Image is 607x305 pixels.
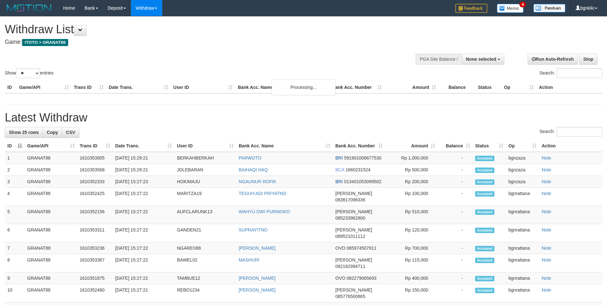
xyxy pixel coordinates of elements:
[519,2,526,7] span: 4
[239,155,261,160] a: PARWOTO
[335,179,343,184] span: BRI
[239,191,286,196] a: TEGUH ADI PRIYATNO
[113,176,174,188] td: [DATE] 15:27:23
[239,209,290,214] a: WAHYU DWI PURWOKO
[475,209,494,215] span: Accepted
[174,242,236,254] td: NGAREX88
[438,188,473,206] td: -
[506,284,539,302] td: bgnrattana
[25,242,77,254] td: GRANAT88
[239,257,260,262] a: MASHURI
[335,294,365,299] span: Copy 085776500865 to clipboard
[5,164,25,176] td: 2
[239,246,276,251] a: [PERSON_NAME]
[77,152,113,164] td: 1610353905
[17,82,71,93] th: Game/API
[475,82,501,93] th: Status
[239,227,268,232] a: SUPRAYITNO
[335,227,372,232] span: [PERSON_NAME]
[462,54,504,65] button: None selected
[385,164,438,176] td: Rp 500,000
[335,191,372,196] span: [PERSON_NAME]
[475,288,494,293] span: Accepted
[335,257,372,262] span: [PERSON_NAME]
[475,258,494,263] span: Accepted
[25,164,77,176] td: GRANAT88
[174,164,236,176] td: JDLEBARAN
[579,54,597,65] a: Stop
[22,39,68,46] span: ITOTO > GRANAT88
[77,254,113,272] td: 1610353367
[475,246,494,251] span: Accepted
[5,188,25,206] td: 4
[174,254,236,272] td: BAWEL02
[438,206,473,224] td: -
[475,191,494,197] span: Accepted
[5,176,25,188] td: 3
[475,156,494,161] span: Accepted
[475,228,494,233] span: Accepted
[66,130,75,135] span: CSV
[5,68,53,78] label: Show entries
[347,246,376,251] span: Copy 085974507911 to clipboard
[106,82,171,93] th: Date Trans.
[438,224,473,242] td: -
[438,164,473,176] td: -
[385,254,438,272] td: Rp 115,000
[77,284,113,302] td: 1610352460
[77,242,113,254] td: 1610353236
[506,272,539,284] td: bgnrattana
[239,179,276,184] a: NGAUNUR ROFIK
[113,272,174,284] td: [DATE] 15:27:22
[113,140,174,152] th: Date Trans.: activate to sort column ascending
[5,82,17,93] th: ID
[335,246,345,251] span: OVO
[5,3,53,13] img: MOTION_logo.png
[5,39,398,45] h4: Game:
[438,152,473,164] td: -
[335,167,344,172] span: BCA
[506,188,539,206] td: bgnrattana
[5,111,602,124] h1: Latest Withdraw
[385,176,438,188] td: Rp 200,000
[542,246,551,251] a: Note
[475,276,494,281] span: Accepted
[506,224,539,242] td: bgnrattana
[25,152,77,164] td: GRANAT88
[344,179,381,184] span: Copy 013401053099502 to clipboard
[25,284,77,302] td: GRANAT88
[5,140,25,152] th: ID: activate to sort column descending
[335,234,365,239] span: Copy 089521011112 to clipboard
[438,254,473,272] td: -
[416,54,462,65] div: PGA Site Balance /
[557,127,602,137] input: Search:
[542,287,551,293] a: Note
[475,179,494,185] span: Accepted
[239,167,268,172] a: BAIHAQI HAQ
[25,188,77,206] td: GRANAT88
[528,54,578,65] a: Run Auto-Refresh
[5,23,398,36] h1: Withdraw List
[5,224,25,242] td: 6
[5,272,25,284] td: 9
[174,284,236,302] td: REBO1234
[539,127,602,137] label: Search:
[497,4,524,13] img: Button%20Memo.svg
[77,188,113,206] td: 1610352425
[77,224,113,242] td: 1610353311
[506,242,539,254] td: bgnrattana
[346,167,371,172] span: Copy 1660231524 to clipboard
[113,284,174,302] td: [DATE] 15:27:21
[438,176,473,188] td: -
[25,176,77,188] td: GRANAT88
[506,140,539,152] th: Op: activate to sort column ascending
[330,82,384,93] th: Bank Acc. Number
[335,197,365,202] span: Copy 083817096336 to clipboard
[335,276,345,281] span: OVO
[113,164,174,176] td: [DATE] 15:29:21
[438,272,473,284] td: -
[438,284,473,302] td: -
[385,224,438,242] td: Rp 120,000
[466,57,496,62] span: None selected
[77,176,113,188] td: 1610352333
